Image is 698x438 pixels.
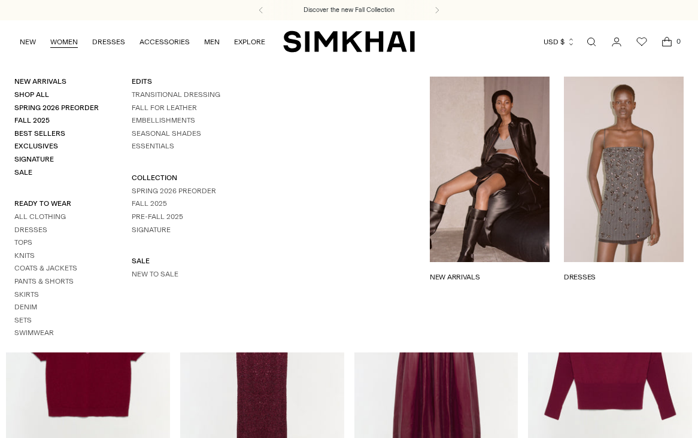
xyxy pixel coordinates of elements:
[544,29,575,55] button: USD $
[605,30,629,54] a: Go to the account page
[579,30,603,54] a: Open search modal
[655,30,679,54] a: Open cart modal
[204,29,220,55] a: MEN
[139,29,190,55] a: ACCESSORIES
[673,36,684,47] span: 0
[20,29,36,55] a: NEW
[283,30,415,53] a: SIMKHAI
[630,30,654,54] a: Wishlist
[50,29,78,55] a: WOMEN
[92,29,125,55] a: DRESSES
[234,29,265,55] a: EXPLORE
[304,5,394,15] a: Discover the new Fall Collection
